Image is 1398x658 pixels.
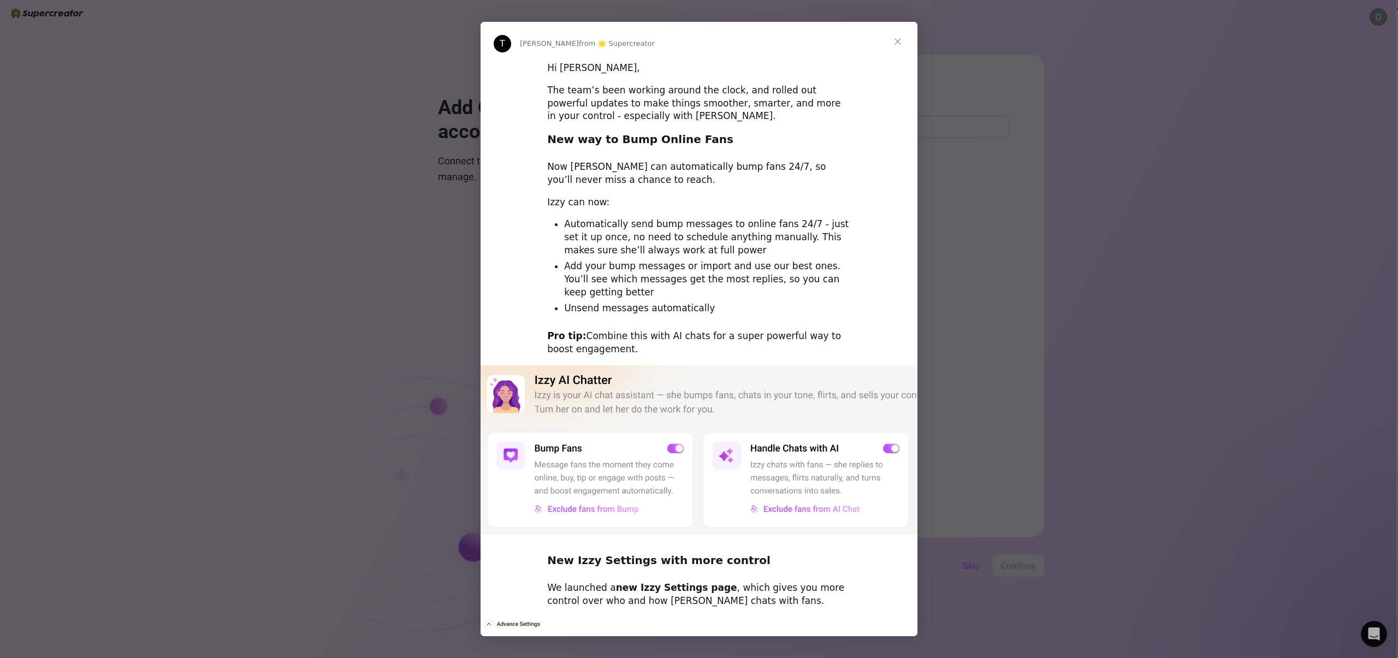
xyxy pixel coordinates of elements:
li: Add your bump messages or import and use our best ones. You’ll see which messages get the most re... [564,260,851,299]
div: We launched a , which gives you more control over who and how [PERSON_NAME] chats with fans. [547,582,851,608]
li: Unsend messages automatically [564,302,851,315]
div: Izzy can now: [547,196,851,209]
div: Now [PERSON_NAME] can automatically bump fans 24/7, so you’ll never miss a chance to reach. [547,161,851,187]
span: [PERSON_NAME] [520,39,579,48]
div: Profile image for Tanya [494,35,511,52]
span: from 🌟 Supercreator [579,39,655,48]
div: Hi [PERSON_NAME], [547,62,851,75]
div: Combine this with AI chats for a super powerful way to boost engagement. [547,330,851,356]
b: Pro tip: [547,330,586,341]
b: new Izzy Settings page [616,582,737,593]
span: Close [878,22,917,61]
h2: New Izzy Settings with more control [547,553,851,573]
h2: New way to Bump Online Fans [547,132,851,152]
li: Automatically send bump messages to online fans 24/7 - just set it up once, no need to schedule a... [564,218,851,257]
div: The team’s been working around the clock, and rolled out powerful updates to make things smoother... [547,84,851,123]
